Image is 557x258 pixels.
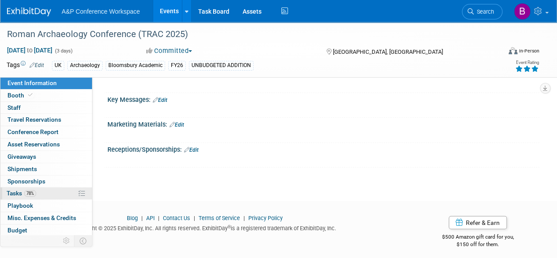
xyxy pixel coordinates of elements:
[0,176,92,187] a: Sponsorships
[241,215,247,221] span: |
[449,216,507,229] a: Refer & Earn
[0,224,92,236] a: Budget
[0,200,92,212] a: Playbook
[7,165,37,172] span: Shipments
[416,241,539,248] div: $150 off for them.
[0,102,92,114] a: Staff
[59,235,74,247] td: Personalize Event Tab Strip
[107,118,539,129] div: Marketing Materials:
[107,143,539,154] div: Receptions/Sponsorships:
[0,212,92,224] a: Misc. Expenses & Credits
[0,138,92,150] a: Asset Reservations
[52,61,64,70] div: UK
[74,235,92,247] td: Toggle Event Tabs
[7,79,57,86] span: Event Information
[509,47,517,54] img: Format-Inperson.png
[0,90,92,101] a: Booth
[153,97,167,103] a: Edit
[67,61,103,70] div: Archaeology
[0,187,92,199] a: Tasks78%
[7,141,60,148] span: Asset Reservations
[24,190,36,197] span: 78%
[7,128,59,135] span: Conference Report
[7,202,33,209] span: Playbook
[7,222,403,232] div: Copyright © 2025 ExhibitDay, Inc. All rights reserved. ExhibitDay is a registered trademark of Ex...
[143,46,196,56] button: Committed
[248,215,283,221] a: Privacy Policy
[0,151,92,163] a: Giveaways
[62,8,140,15] span: A&P Conference Workspace
[7,153,36,160] span: Giveaways
[107,93,539,105] div: Key Messages:
[0,163,92,175] a: Shipments
[7,214,76,221] span: Misc. Expenses & Credits
[228,224,231,229] sup: ®
[156,215,162,221] span: |
[199,215,240,221] a: Terms of Service
[127,215,138,221] a: Blog
[7,227,27,234] span: Budget
[515,60,539,65] div: Event Rating
[139,215,145,221] span: |
[0,126,92,138] a: Conference Report
[7,178,45,185] span: Sponsorships
[0,114,92,126] a: Travel Reservations
[168,61,186,70] div: FY26
[7,60,44,71] td: Tags
[184,147,199,153] a: Edit
[7,190,36,197] span: Tasks
[26,47,34,54] span: to
[514,3,531,20] img: Brenna Akerman
[30,62,44,68] a: Edit
[461,46,539,59] div: Event Format
[170,122,184,128] a: Edit
[0,77,92,89] a: Event Information
[474,8,494,15] span: Search
[106,61,165,70] div: Bloomsbury Academic
[192,215,197,221] span: |
[519,48,539,54] div: In-Person
[4,26,494,42] div: Roman Archaeology Conference (TRAC 2025)
[7,46,53,54] span: [DATE] [DATE]
[146,215,155,221] a: API
[462,4,502,19] a: Search
[163,215,190,221] a: Contact Us
[7,116,61,123] span: Travel Reservations
[54,48,73,54] span: (3 days)
[7,92,34,99] span: Booth
[332,49,443,55] span: [GEOGRAPHIC_DATA], [GEOGRAPHIC_DATA]
[7,104,21,111] span: Staff
[7,7,51,16] img: ExhibitDay
[189,61,254,70] div: UNBUDGETED ADDITION
[28,93,33,97] i: Booth reservation complete
[416,228,539,248] div: $500 Amazon gift card for you,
